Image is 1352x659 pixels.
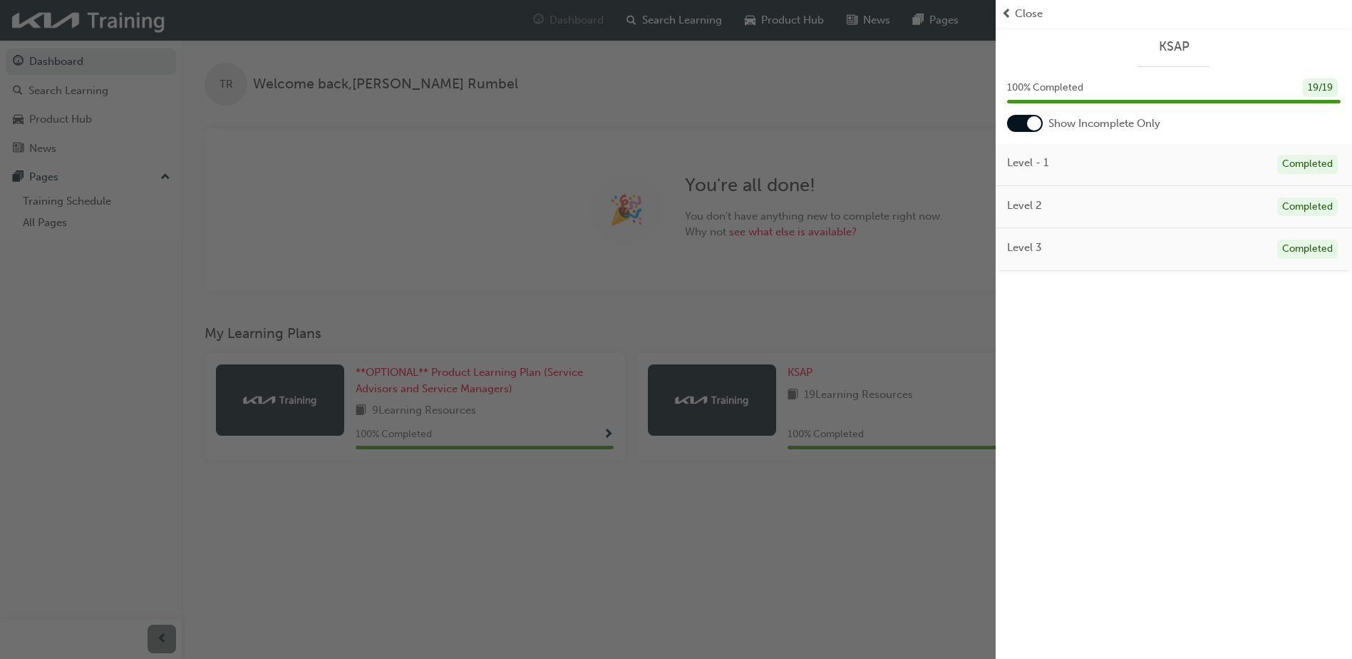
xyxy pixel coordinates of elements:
span: Close [1015,6,1043,22]
div: 19 / 19 [1303,78,1338,98]
span: Level - 1 [1007,155,1048,171]
div: Completed [1277,155,1338,174]
button: prev-iconClose [1001,6,1346,22]
div: Completed [1277,198,1338,217]
a: KSAP [1007,39,1341,55]
span: Level 2 [1007,198,1042,214]
div: Completed [1277,240,1338,259]
span: Show Incomplete Only [1048,116,1160,132]
span: 100 % Completed [1007,80,1083,96]
span: prev-icon [1001,6,1012,22]
span: Level 3 [1007,240,1042,256]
